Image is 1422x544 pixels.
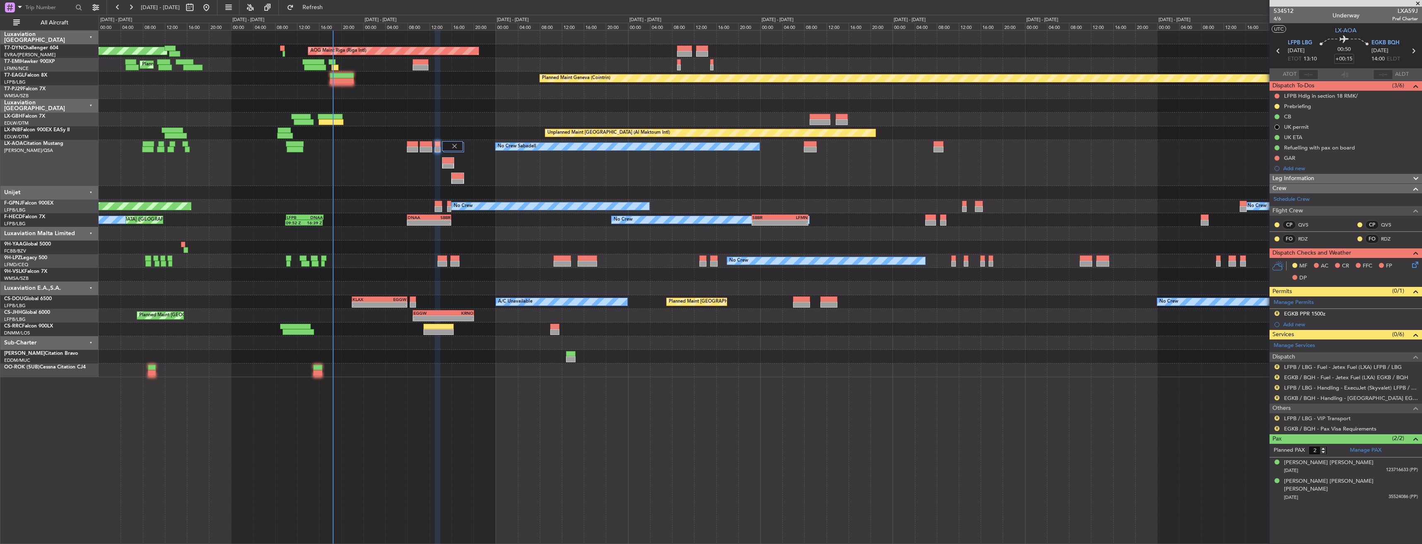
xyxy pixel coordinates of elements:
a: RDZ [1381,235,1400,243]
div: 04:00 [650,23,672,30]
a: RDZ [1298,235,1317,243]
span: All Aircraft [22,20,87,26]
span: Others [1272,404,1291,413]
div: 04:00 [518,23,540,30]
div: Add new [1283,321,1418,328]
div: UK ETA [1284,134,1302,141]
a: LFPB/LBG [4,221,26,227]
div: KLAX [353,297,380,302]
div: 20:00 [606,23,628,30]
div: 04:00 [782,23,804,30]
span: [DATE] [1371,47,1388,55]
a: CS-RRCFalcon 900LX [4,324,53,329]
span: LXA59J [1392,7,1418,15]
div: 12:00 [694,23,716,30]
div: - [414,316,443,321]
a: EGKB / BQH - Fuel - Jetex Fuel (LXA) EGKB / BQH [1284,374,1408,381]
span: 9H-VSLK [4,269,24,274]
div: 08:00 [540,23,562,30]
span: CS-JHH [4,310,22,315]
div: Planned Maint [GEOGRAPHIC_DATA] ([GEOGRAPHIC_DATA]) [139,309,270,322]
span: Pref Charter [1392,15,1418,22]
div: 00:00 [99,23,121,30]
div: 16:39 Z [304,220,322,225]
div: KRNO [443,311,473,315]
div: 16:00 [981,23,1003,30]
span: 13:10 [1303,55,1317,63]
a: 9H-YAAGlobal 5000 [4,242,51,247]
div: [DATE] - [DATE] [762,17,793,24]
div: 16:00 [187,23,209,30]
div: 00:00 [363,23,385,30]
span: [DATE] [1288,47,1305,55]
div: 00:00 [892,23,914,30]
div: 04:00 [121,23,143,30]
span: T7-PJ29 [4,87,23,91]
a: QVS [1298,221,1317,229]
button: Refresh [283,1,333,14]
div: 12:00 [430,23,452,30]
span: Dispatch Checks and Weather [1272,248,1351,258]
span: (2/2) [1392,434,1404,443]
div: 08:00 [143,23,165,30]
button: R [1274,375,1279,380]
label: Planned PAX [1274,446,1305,455]
span: 534512 [1274,7,1294,15]
div: LFPB [287,215,305,220]
span: 9H-LPZ [4,255,21,260]
span: (3/6) [1392,81,1404,90]
a: DNMM/LOS [4,330,30,336]
a: LFPB/LBG [4,303,26,309]
span: AC [1321,262,1328,270]
a: FCBB/BZV [4,248,26,254]
div: CB [1284,113,1291,120]
span: LX-AOA [4,141,23,146]
div: 16:00 [849,23,871,30]
a: LFPB / LBG - Handling - ExecuJet (Skyvalet) LFPB / LBG [1284,384,1418,391]
div: [DATE] - [DATE] [365,17,397,24]
div: FO [1365,234,1379,243]
div: [PERSON_NAME] [PERSON_NAME] [PERSON_NAME] [1284,477,1418,493]
span: 9H-YAA [4,242,23,247]
div: - [408,220,429,225]
div: 16:00 [452,23,474,30]
span: T7-DYN [4,46,23,51]
div: 04:00 [915,23,937,30]
a: F-GPNJFalcon 900EX [4,201,53,206]
div: Planned Maint Geneva (Cointrin) [542,72,610,84]
span: Pax [1272,434,1282,444]
span: CR [1342,262,1349,270]
button: R [1274,311,1279,316]
div: 08:00 [275,23,297,30]
div: No Crew [729,255,748,267]
a: LX-AOACitation Mustang [4,141,63,146]
span: MF [1299,262,1307,270]
input: --:-- [1299,70,1318,79]
span: [DATE] - [DATE] [141,4,180,11]
a: 9H-VSLKFalcon 7X [4,269,47,274]
span: LX-GBH [4,114,22,119]
div: No Crew Sabadell [498,140,536,153]
div: GAR [1284,154,1295,161]
span: FP [1386,262,1392,270]
div: [DATE] - [DATE] [894,17,926,24]
span: T7-EMI [4,59,20,64]
span: Dispatch To-Dos [1272,81,1314,91]
div: 12:00 [827,23,849,30]
div: 00:00 [628,23,650,30]
div: [PERSON_NAME] [PERSON_NAME] [1284,459,1374,467]
a: EDDM/MUC [4,357,30,363]
span: LFPB LBG [1288,39,1312,47]
button: R [1274,395,1279,400]
span: ELDT [1387,55,1400,63]
div: No Crew [1248,200,1267,212]
a: LFMN/NCE [4,65,29,72]
button: R [1274,426,1279,431]
a: CS-JHHGlobal 6000 [4,310,50,315]
span: F-GPNJ [4,201,22,206]
button: R [1274,364,1279,369]
div: - [752,220,780,225]
div: 20:00 [341,23,363,30]
a: Schedule Crew [1274,195,1310,204]
span: 00:50 [1337,46,1351,54]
